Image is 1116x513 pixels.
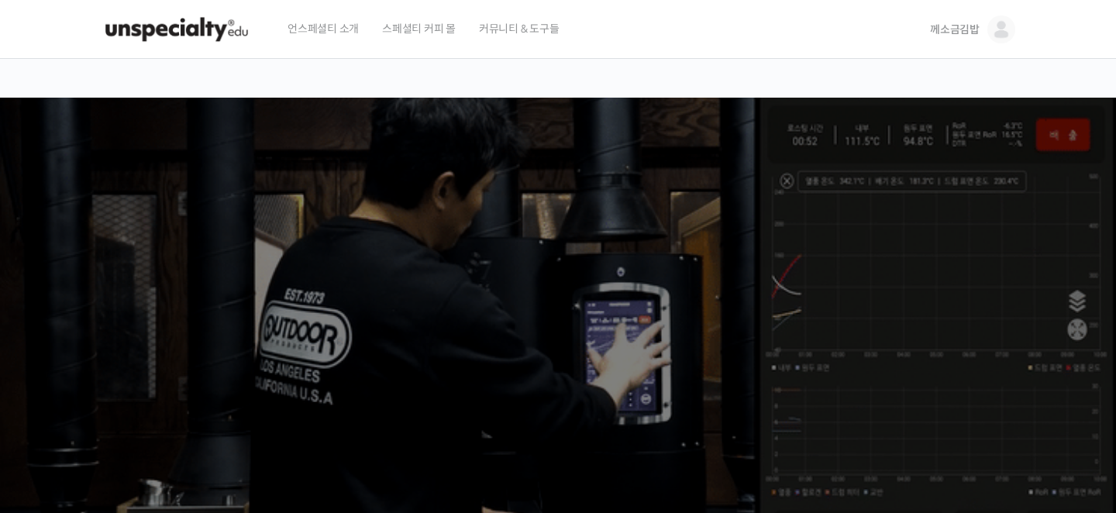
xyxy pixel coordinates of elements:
[15,237,1100,315] p: [PERSON_NAME]을 다하는 당신을 위해, 최고와 함께 만든 커피 클래스
[930,22,980,36] span: 께소금김밥
[15,322,1100,344] p: 시간과 장소에 구애받지 않고, 검증된 커리큘럼으로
